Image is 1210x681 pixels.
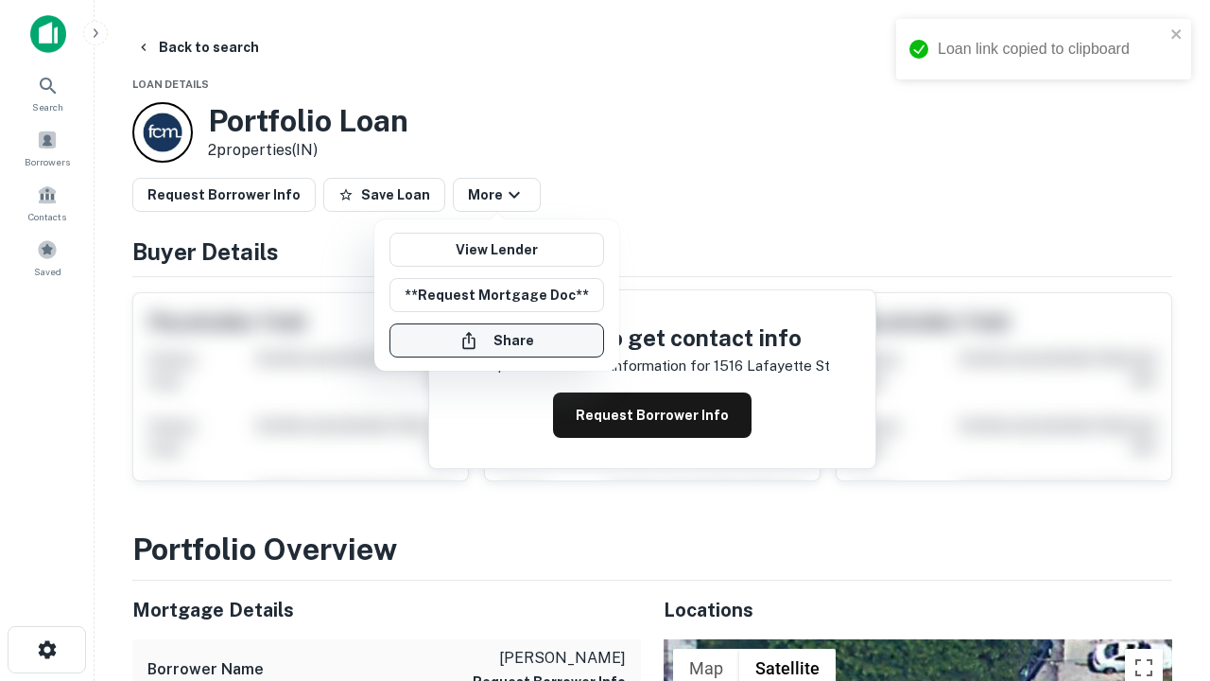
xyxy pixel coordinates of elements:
[389,278,604,312] button: **Request Mortgage Doc**
[1170,26,1184,44] button: close
[389,323,604,358] button: Share
[389,233,604,267] a: View Lender
[938,38,1165,61] div: Loan link copied to clipboard
[1115,469,1210,560] iframe: Chat Widget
